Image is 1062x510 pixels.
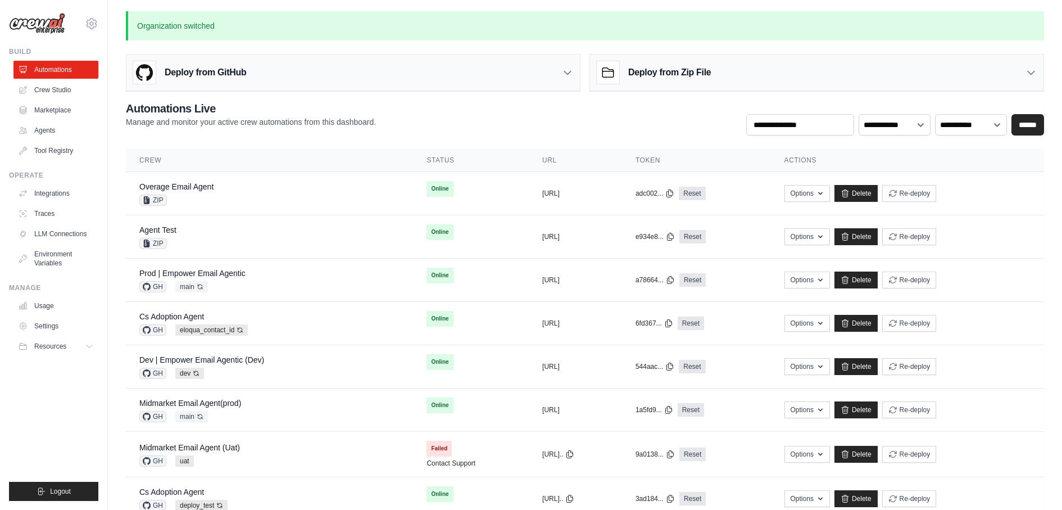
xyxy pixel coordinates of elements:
[426,224,453,240] span: Online
[126,101,376,116] h2: Automations Live
[679,273,706,287] a: Reset
[165,66,246,79] h3: Deploy from GitHub
[784,228,830,245] button: Options
[628,66,711,79] h3: Deploy from Zip File
[636,189,674,198] button: adc002...
[679,187,705,200] a: Reset
[784,490,830,507] button: Options
[139,195,167,206] span: ZIP
[426,354,453,370] span: Online
[679,492,706,506] a: Reset
[139,225,176,234] a: Agent Test
[139,324,166,336] span: GH
[882,228,937,245] button: Re-deploy
[678,317,704,330] a: Reset
[9,13,65,34] img: Logo
[636,232,675,241] button: e934e8...
[13,81,98,99] a: Crew Studio
[771,149,1044,172] th: Actions
[882,446,937,463] button: Re-deploy
[13,245,98,272] a: Environment Variables
[139,182,214,191] a: Overage Email Agent
[784,401,830,418] button: Options
[50,487,71,496] span: Logout
[636,319,673,328] button: 6fd367...
[9,171,98,180] div: Operate
[13,337,98,355] button: Resources
[13,297,98,315] a: Usage
[126,149,413,172] th: Crew
[882,358,937,375] button: Re-deploy
[126,11,1044,40] p: Organization switched
[882,315,937,332] button: Re-deploy
[139,312,204,321] a: Cs Adoption Agent
[784,315,830,332] button: Options
[175,411,208,422] span: main
[9,283,98,292] div: Manage
[139,281,166,292] span: GH
[175,281,208,292] span: main
[784,358,830,375] button: Options
[636,405,673,414] button: 1a5fd9...
[413,149,529,172] th: Status
[126,116,376,128] p: Manage and monitor your active crew automations from this dashboard.
[834,272,878,288] a: Delete
[636,276,675,285] button: a78664...
[426,398,453,413] span: Online
[636,450,675,459] button: 9a0138...
[529,149,622,172] th: URL
[834,446,878,463] a: Delete
[139,488,204,497] a: Cs Adoption Agent
[784,272,830,288] button: Options
[622,149,771,172] th: Token
[882,272,937,288] button: Re-deploy
[13,184,98,202] a: Integrations
[882,185,937,202] button: Re-deploy
[834,490,878,507] a: Delete
[13,142,98,160] a: Tool Registry
[426,441,452,457] span: Failed
[13,205,98,223] a: Traces
[175,455,194,467] span: uat
[636,362,674,371] button: 544aac...
[834,358,878,375] a: Delete
[784,185,830,202] button: Options
[13,61,98,79] a: Automations
[139,355,264,364] a: Dev | Empower Email Agentic (Dev)
[139,368,166,379] span: GH
[34,342,66,351] span: Resources
[139,411,166,422] span: GH
[426,268,453,283] span: Online
[679,360,705,373] a: Reset
[13,317,98,335] a: Settings
[139,238,167,249] span: ZIP
[133,61,156,84] img: GitHub Logo
[679,448,706,461] a: Reset
[426,486,453,502] span: Online
[426,459,475,468] a: Contact Support
[834,315,878,332] a: Delete
[139,399,241,408] a: Midmarket Email Agent(prod)
[834,185,878,202] a: Delete
[13,121,98,139] a: Agents
[139,269,246,278] a: Prod | Empower Email Agentic
[139,443,240,452] a: Midmarket Email Agent (Uat)
[784,446,830,463] button: Options
[679,230,706,243] a: Reset
[13,225,98,243] a: LLM Connections
[175,368,204,379] span: dev
[139,455,166,467] span: GH
[678,403,704,417] a: Reset
[834,401,878,418] a: Delete
[175,324,248,336] span: eloqua_contact_id
[9,47,98,56] div: Build
[13,101,98,119] a: Marketplace
[882,490,937,507] button: Re-deploy
[882,401,937,418] button: Re-deploy
[9,482,98,501] button: Logout
[426,181,453,197] span: Online
[834,228,878,245] a: Delete
[426,311,453,327] span: Online
[636,494,675,503] button: 3ad184...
